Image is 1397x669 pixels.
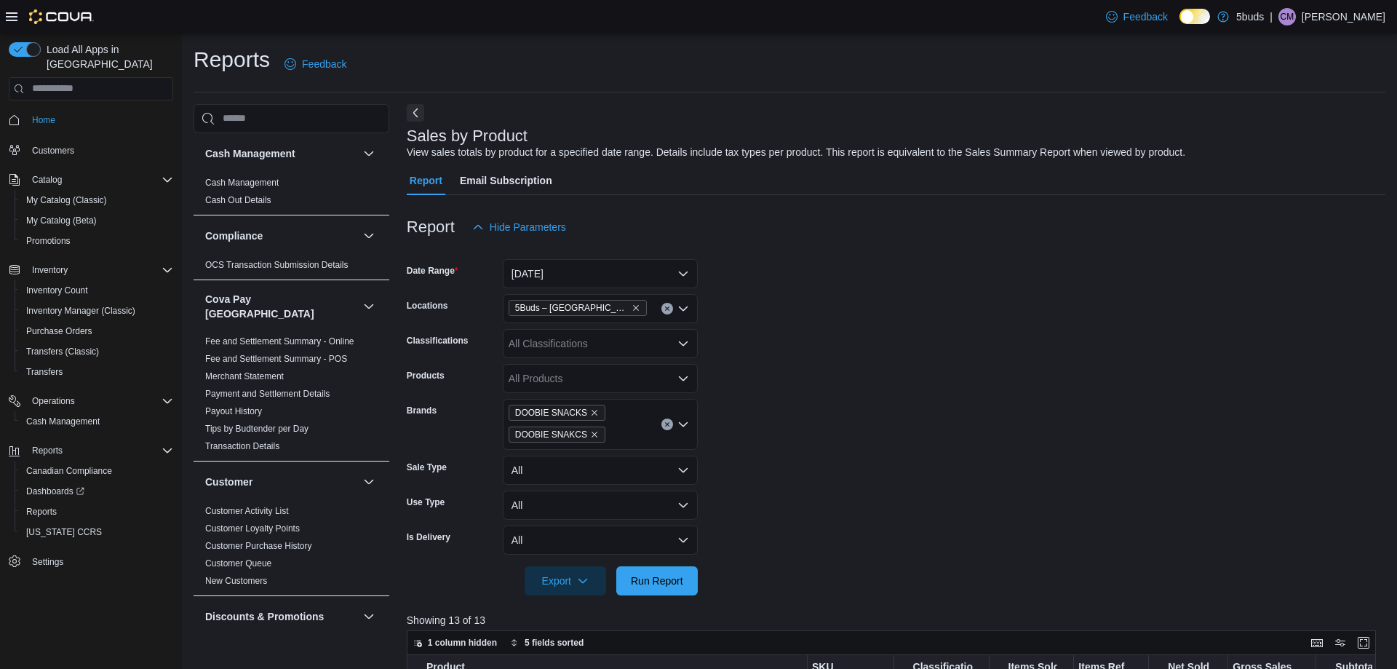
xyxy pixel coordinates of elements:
[20,503,173,520] span: Reports
[407,335,469,347] label: Classifications
[677,338,689,349] button: Open list of options
[20,282,173,299] span: Inventory Count
[205,389,330,399] a: Payment and Settlement Details
[466,213,572,242] button: Hide Parameters
[1355,634,1372,652] button: Enter fullscreen
[3,391,179,411] button: Operations
[20,191,173,209] span: My Catalog (Classic)
[41,42,173,71] span: Load All Apps in [GEOGRAPHIC_DATA]
[32,556,63,568] span: Settings
[26,261,73,279] button: Inventory
[20,232,76,250] a: Promotions
[20,483,90,500] a: Dashboards
[15,502,179,522] button: Reports
[205,558,271,569] a: Customer Queue
[32,174,62,186] span: Catalog
[26,325,92,337] span: Purchase Orders
[26,171,68,189] button: Catalog
[205,558,271,569] span: Customer Queue
[26,442,173,459] span: Reports
[26,526,102,538] span: [US_STATE] CCRS
[504,634,589,652] button: 5 fields sorted
[632,304,640,312] button: Remove 5Buds – Yorkton from selection in this group
[3,551,179,572] button: Settings
[15,481,179,502] a: Dashboards
[205,441,279,451] a: Transaction Details
[661,303,673,314] button: Clear input
[205,146,357,161] button: Cash Management
[20,483,173,500] span: Dashboards
[515,405,587,420] span: DOOBIE SNACKS
[205,292,357,321] h3: Cova Pay [GEOGRAPHIC_DATA]
[533,566,597,595] span: Export
[26,346,99,357] span: Transfers (Classic)
[360,227,378,245] button: Compliance
[205,475,357,489] button: Customer
[205,609,324,624] h3: Discounts & Promotions
[3,440,179,461] button: Reports
[677,373,689,384] button: Open list of options
[205,229,357,243] button: Compliance
[3,170,179,190] button: Catalog
[407,370,445,381] label: Products
[32,264,68,276] span: Inventory
[205,506,289,516] a: Customer Activity List
[616,566,698,595] button: Run Report
[15,210,179,231] button: My Catalog (Beta)
[20,523,108,541] a: [US_STATE] CCRS
[407,104,424,122] button: Next
[205,146,295,161] h3: Cash Management
[661,419,673,430] button: Clear input
[1100,2,1174,31] a: Feedback
[1179,24,1180,25] span: Dark Mode
[205,540,312,552] span: Customer Purchase History
[1281,8,1294,25] span: CM
[20,363,173,381] span: Transfers
[509,427,605,443] span: DOOBIE SNAKCS
[15,301,179,321] button: Inventory Manager (Classic)
[407,127,528,145] h3: Sales by Product
[20,302,141,320] a: Inventory Manager (Classic)
[26,392,173,410] span: Operations
[515,427,587,442] span: DOOBIE SNAKCS
[20,503,63,520] a: Reports
[20,232,173,250] span: Promotions
[407,145,1185,160] div: View sales totals by product for a specified date range. Details include tax types per product. T...
[279,50,352,79] a: Feedback
[194,256,389,280] div: Compliance
[20,322,98,340] a: Purchase Orders
[26,215,97,226] span: My Catalog (Beta)
[205,523,300,534] a: Customer Loyalty Points
[205,177,279,189] span: Cash Management
[205,575,267,587] span: New Customers
[32,145,74,157] span: Customers
[20,363,68,381] a: Transfers
[407,634,503,652] button: 1 column hidden
[407,265,458,277] label: Date Range
[20,212,103,229] a: My Catalog (Beta)
[26,261,173,279] span: Inventory
[525,637,584,649] span: 5 fields sorted
[1123,9,1168,24] span: Feedback
[26,465,112,477] span: Canadian Compliance
[20,343,105,360] a: Transfers (Classic)
[26,142,80,159] a: Customers
[20,343,173,360] span: Transfers (Classic)
[503,491,698,520] button: All
[631,574,683,588] span: Run Report
[503,456,698,485] button: All
[26,442,68,459] button: Reports
[29,9,94,24] img: Cova
[525,566,606,595] button: Export
[205,424,309,434] a: Tips by Budtender per Day
[407,405,437,416] label: Brands
[509,300,647,316] span: 5Buds – Yorkton
[26,506,57,518] span: Reports
[460,166,552,195] span: Email Subscription
[15,280,179,301] button: Inventory Count
[205,388,330,400] span: Payment and Settlement Details
[360,608,378,625] button: Discounts & Promotions
[3,260,179,280] button: Inventory
[590,430,599,439] button: Remove DOOBIE SNAKCS from selection in this group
